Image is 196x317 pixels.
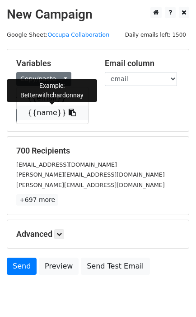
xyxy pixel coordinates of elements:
h5: 700 Recipients [16,146,180,156]
h5: Email column [105,58,180,68]
a: {{name}} [17,106,88,120]
a: +697 more [16,194,58,206]
iframe: Chat Widget [151,274,196,317]
a: Send Test Email [81,258,149,275]
small: [EMAIL_ADDRESS][DOMAIN_NAME] [16,161,117,168]
small: [PERSON_NAME][EMAIL_ADDRESS][DOMAIN_NAME] [16,171,165,178]
small: Google Sheet: [7,31,109,38]
a: Daily emails left: 1500 [122,31,189,38]
h2: New Campaign [7,7,189,22]
span: Daily emails left: 1500 [122,30,189,40]
a: Occupa Collaboration [47,31,109,38]
small: [PERSON_NAME][EMAIL_ADDRESS][DOMAIN_NAME] [16,182,165,188]
a: Preview [39,258,79,275]
a: Send [7,258,37,275]
div: 聊天小组件 [151,274,196,317]
div: Example: Betterwithchardonnay [7,79,97,102]
h5: Variables [16,58,91,68]
h5: Advanced [16,229,180,239]
a: Copy/paste... [16,72,71,86]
